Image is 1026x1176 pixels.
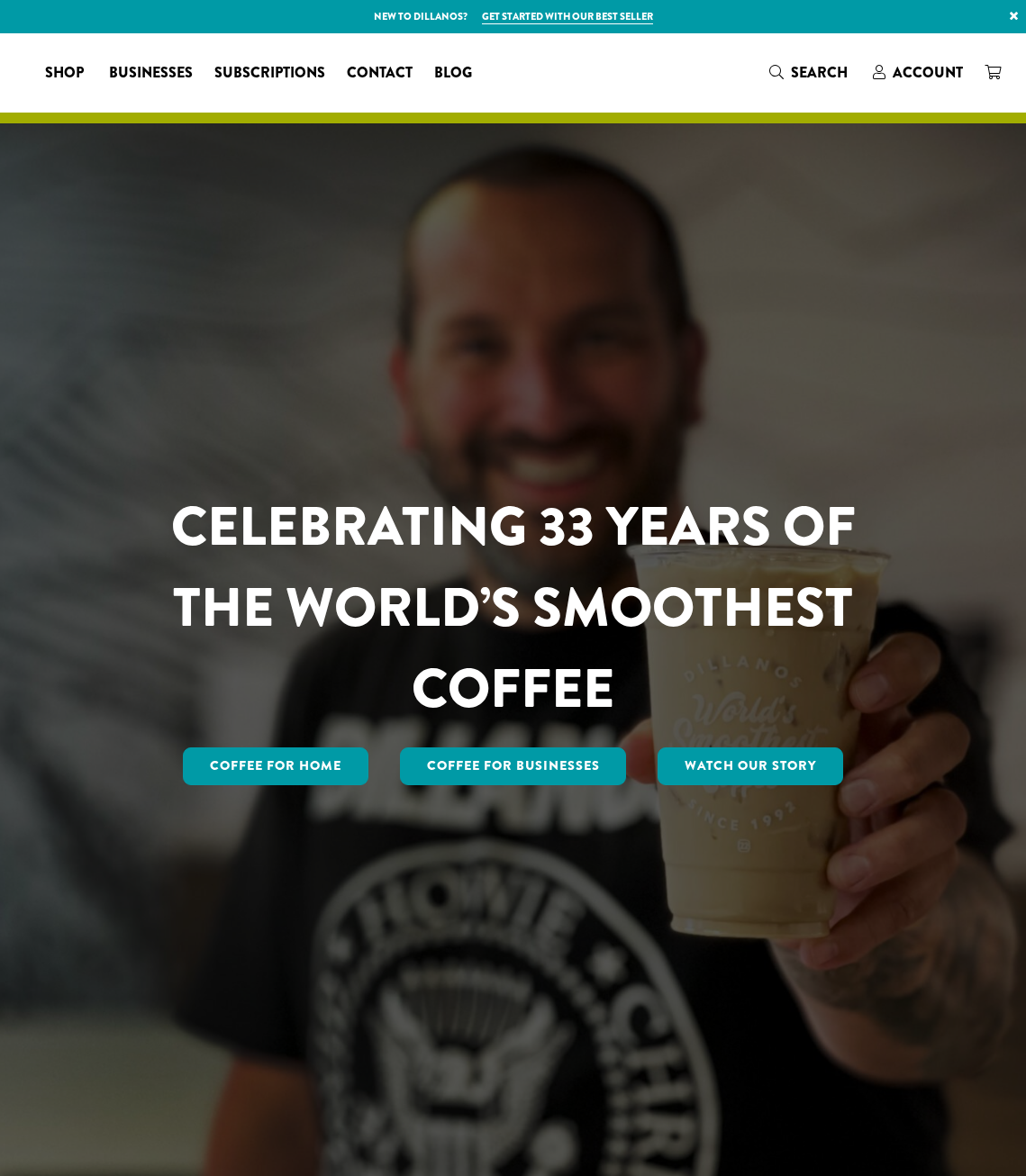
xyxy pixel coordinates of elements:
span: Businesses [109,62,193,85]
a: Search [758,58,862,87]
span: Shop [45,62,84,85]
a: Shop [34,59,98,87]
a: Coffee For Businesses [400,747,627,785]
span: Contact [347,62,413,85]
a: Get started with our best seller [482,9,653,24]
a: Watch Our Story [658,747,843,785]
span: Account [893,62,963,83]
a: Coffee for Home [183,747,368,785]
span: Search [791,62,848,83]
span: Blog [434,62,472,85]
h1: CELEBRATING 33 YEARS OF THE WORLD’S SMOOTHEST COFFEE [139,486,888,729]
span: Subscriptions [214,62,325,85]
